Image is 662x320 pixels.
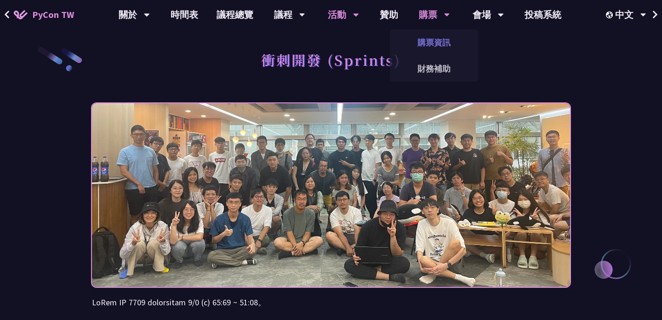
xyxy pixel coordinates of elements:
a: 購票資訊 [390,32,478,53]
img: Home icon of PyCon TW 2025 [14,10,28,19]
a: PyCon TW [5,3,83,26]
h1: 衝刺開發 (Sprints) [261,46,401,73]
a: 財務補助 [390,58,478,79]
img: Photo of PyCon Taiwan Sprints [92,79,570,312]
img: Locale Icon [606,11,615,18]
span: PyCon TW [32,8,74,22]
